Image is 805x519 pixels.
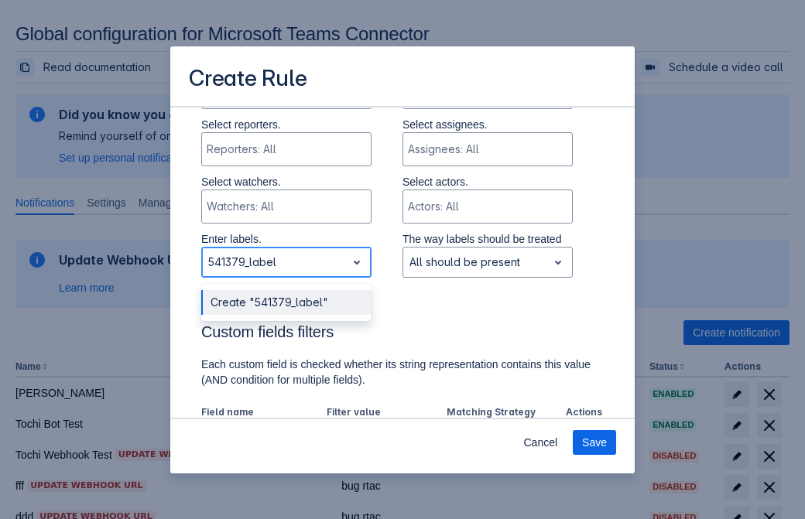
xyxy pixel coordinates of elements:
[201,290,372,315] div: Create "541379_label"
[523,430,557,455] span: Cancel
[560,403,604,423] th: Actions
[582,430,607,455] span: Save
[170,106,635,419] div: Scrollable content
[514,430,567,455] button: Cancel
[402,174,573,190] p: Select actors.
[201,231,372,247] p: Enter labels.
[201,117,372,132] p: Select reporters.
[402,231,573,247] p: The way labels should be treated
[573,430,616,455] button: Save
[348,253,366,271] span: open
[201,403,320,423] th: Field name
[201,357,604,388] p: Each custom field is checked whether its string representation contains this value (AND condition...
[201,174,372,190] p: Select watchers.
[549,253,567,271] span: open
[201,323,604,347] h3: Custom fields filters
[320,403,440,423] th: Filter value
[189,65,307,95] h3: Create Rule
[402,117,573,132] p: Select assignees.
[440,403,560,423] th: Matching Strategy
